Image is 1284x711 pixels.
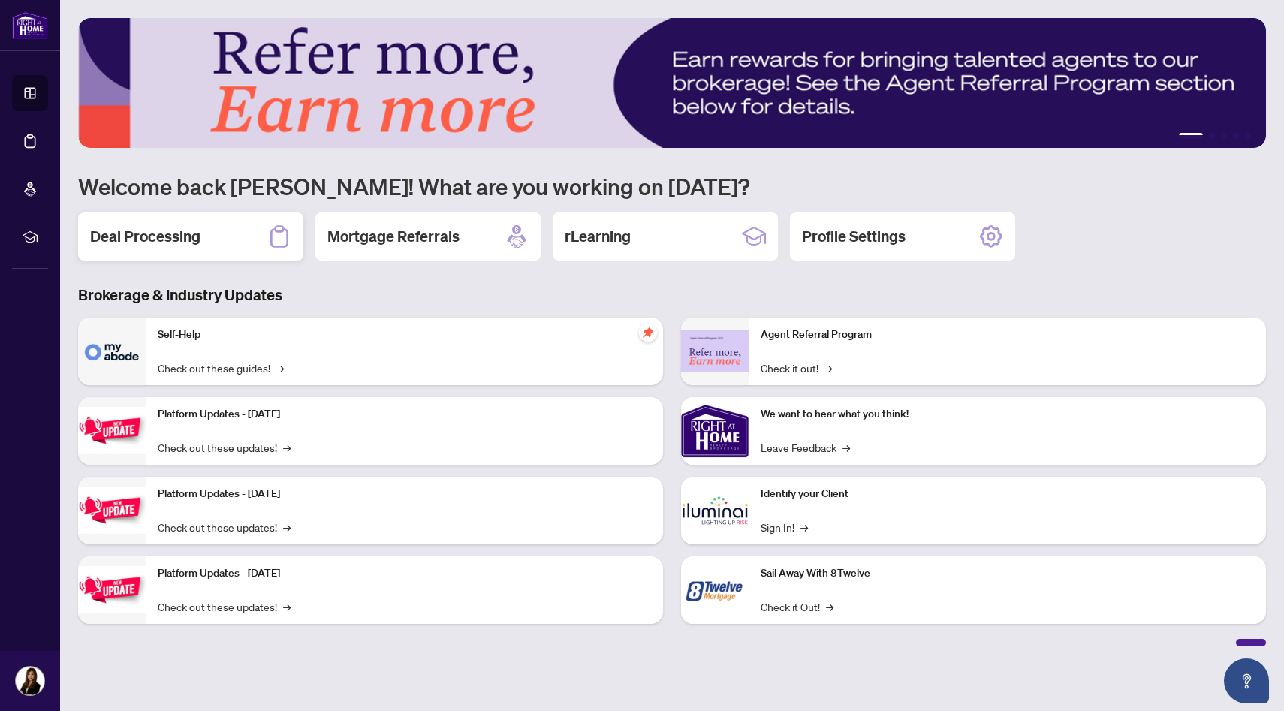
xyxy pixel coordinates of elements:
[761,519,808,535] a: Sign In!→
[1179,133,1203,139] button: 1
[158,439,291,456] a: Check out these updates!→
[276,360,284,376] span: →
[800,519,808,535] span: →
[158,565,651,582] p: Platform Updates - [DATE]
[639,324,657,342] span: pushpin
[1233,133,1239,139] button: 4
[78,407,146,454] img: Platform Updates - July 21, 2025
[826,598,833,615] span: →
[824,360,832,376] span: →
[681,330,749,372] img: Agent Referral Program
[78,18,1266,148] img: Slide 0
[90,226,200,247] h2: Deal Processing
[761,327,1254,343] p: Agent Referral Program
[1221,133,1227,139] button: 3
[78,172,1266,200] h1: Welcome back [PERSON_NAME]! What are you working on [DATE]?
[158,486,651,502] p: Platform Updates - [DATE]
[283,439,291,456] span: →
[761,406,1254,423] p: We want to hear what you think!
[16,667,44,695] img: Profile Icon
[283,519,291,535] span: →
[158,406,651,423] p: Platform Updates - [DATE]
[78,318,146,385] img: Self-Help
[12,11,48,39] img: logo
[842,439,850,456] span: →
[761,486,1254,502] p: Identify your Client
[802,226,906,247] h2: Profile Settings
[1209,133,1215,139] button: 2
[761,565,1254,582] p: Sail Away With 8Twelve
[565,226,631,247] h2: rLearning
[78,285,1266,306] h3: Brokerage & Industry Updates
[158,327,651,343] p: Self-Help
[158,360,284,376] a: Check out these guides!→
[78,566,146,613] img: Platform Updates - June 23, 2025
[158,519,291,535] a: Check out these updates!→
[283,598,291,615] span: →
[327,226,460,247] h2: Mortgage Referrals
[78,487,146,534] img: Platform Updates - July 8, 2025
[1245,133,1251,139] button: 5
[158,598,291,615] a: Check out these updates!→
[761,439,850,456] a: Leave Feedback→
[761,598,833,615] a: Check it Out!→
[681,477,749,544] img: Identify your Client
[1224,658,1269,703] button: Open asap
[681,556,749,624] img: Sail Away With 8Twelve
[681,397,749,465] img: We want to hear what you think!
[761,360,832,376] a: Check it out!→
